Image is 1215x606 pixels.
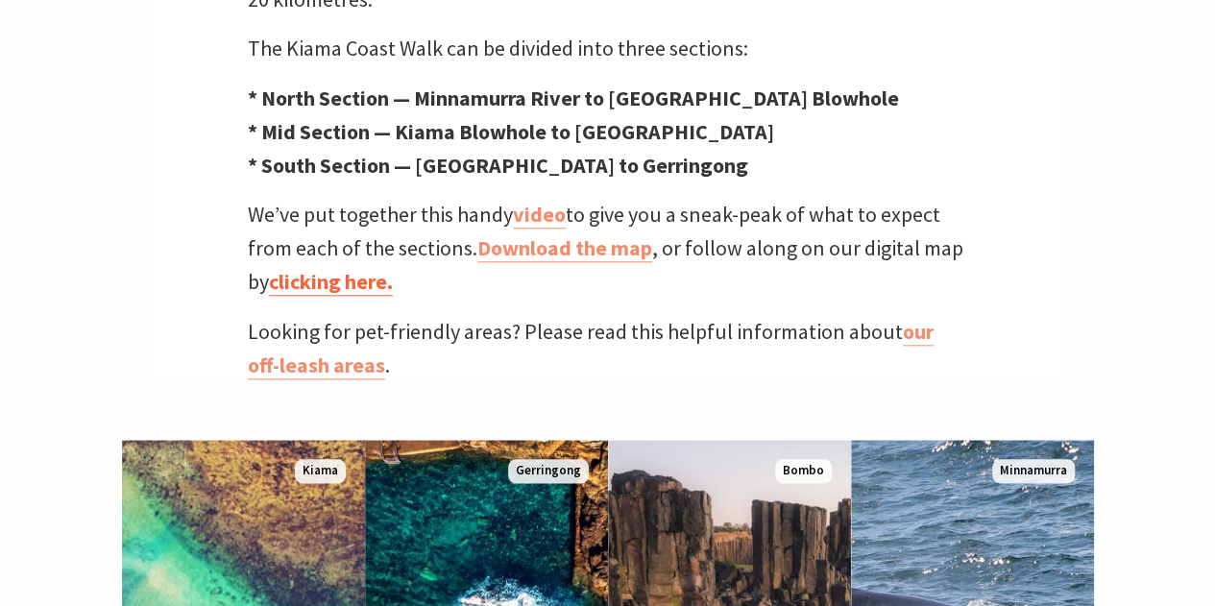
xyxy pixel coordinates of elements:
[248,315,968,382] p: Looking for pet-friendly areas? Please read this helpful information about .
[248,318,934,379] a: our off-leash areas
[269,268,393,296] a: clicking here.
[248,85,899,111] strong: * North Section — Minnamurra River to [GEOGRAPHIC_DATA] Blowhole
[992,459,1075,483] span: Minnamurra
[508,459,589,483] span: Gerringong
[248,198,968,300] p: We’ve put together this handy to give you a sneak-peak of what to expect from each of the section...
[248,32,968,65] p: The Kiama Coast Walk can be divided into three sections:
[513,201,566,229] a: video
[295,459,346,483] span: Kiama
[477,234,652,262] a: Download the map
[248,118,774,145] strong: * Mid Section — Kiama Blowhole to [GEOGRAPHIC_DATA]
[775,459,832,483] span: Bombo
[248,152,748,179] strong: * South Section — [GEOGRAPHIC_DATA] to Gerringong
